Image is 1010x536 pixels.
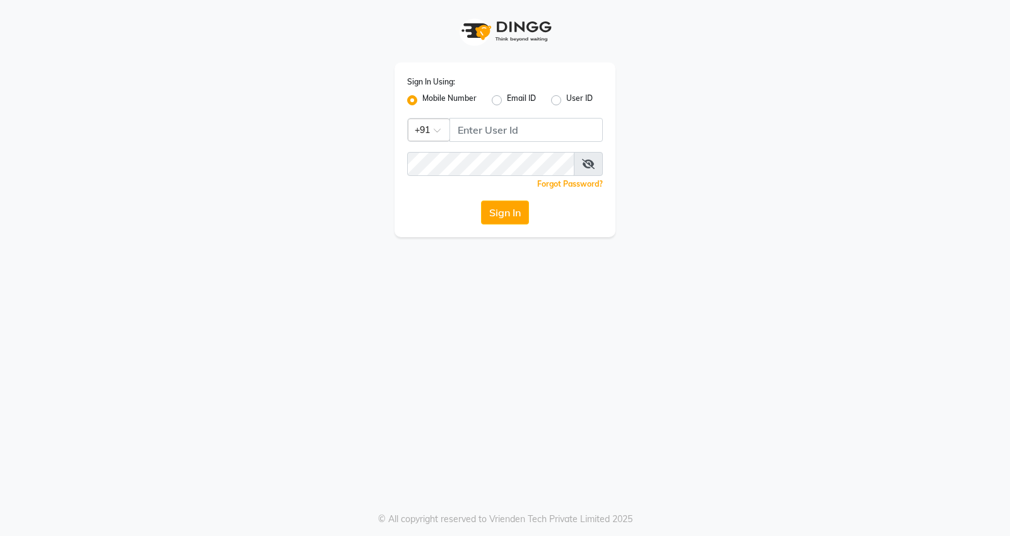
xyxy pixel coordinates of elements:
[454,13,555,50] img: logo1.svg
[407,76,455,88] label: Sign In Using:
[422,93,477,108] label: Mobile Number
[407,152,574,176] input: Username
[507,93,536,108] label: Email ID
[481,201,529,224] button: Sign In
[566,93,593,108] label: User ID
[537,179,603,189] a: Forgot Password?
[449,118,603,142] input: Username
